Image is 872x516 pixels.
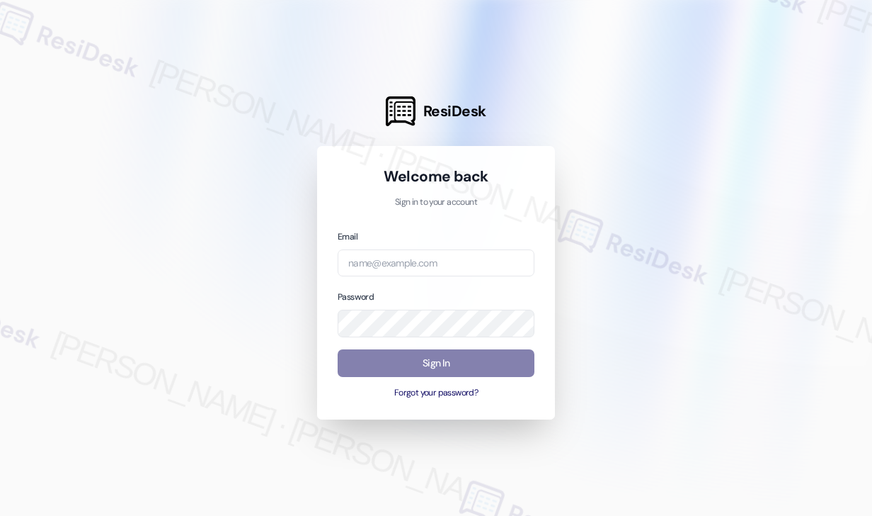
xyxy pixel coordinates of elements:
[423,101,486,121] span: ResiDesk
[338,387,534,400] button: Forgot your password?
[338,196,534,209] p: Sign in to your account
[338,349,534,377] button: Sign In
[338,249,534,277] input: name@example.com
[338,231,357,242] label: Email
[338,291,374,303] label: Password
[338,167,534,186] h1: Welcome back
[386,96,415,126] img: ResiDesk Logo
